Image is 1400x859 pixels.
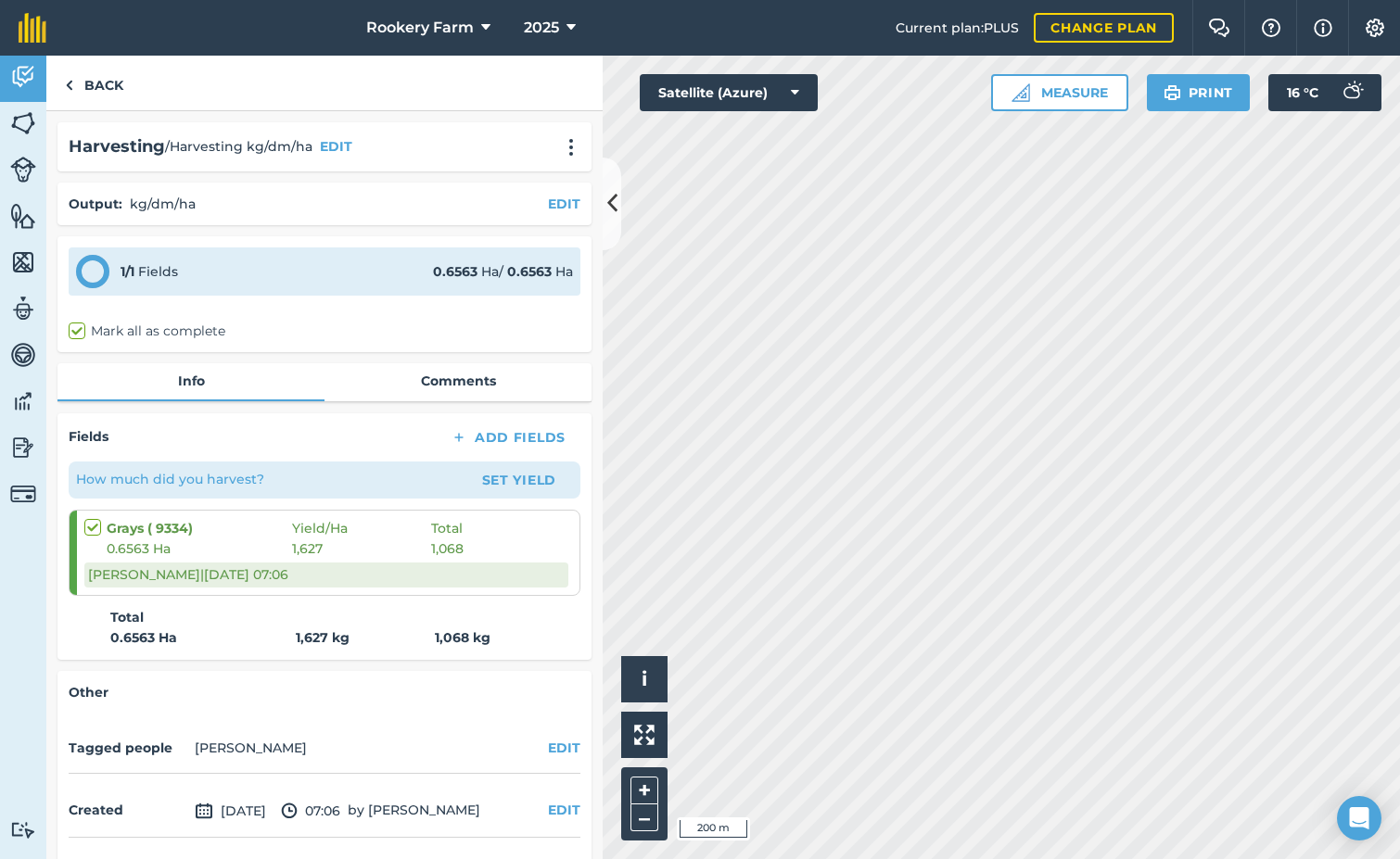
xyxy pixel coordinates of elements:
[630,804,658,831] button: –
[1208,19,1230,37] img: Two speech bubbles overlapping with the left bubble in the forefront
[436,424,580,450] button: Add Fields
[10,434,36,461] img: svg+xml;base64,PD94bWwgdmVyc2lvbj0iMS4wIiBlbmNvZGluZz0idXRmLTgiPz4KPCEtLSBHZW5lcmF0b3I6IEFkb2JlIE...
[642,667,647,690] span: i
[1333,74,1370,111] img: svg+xml;base64,PD94bWwgdmVyc2lvbj0iMS4wIiBlbmNvZGluZz0idXRmLTgiPz4KPCEtLSBHZW5lcmF0b3I6IEFkb2JlIE...
[292,518,431,538] span: Yield / Ha
[431,538,464,559] span: 1,068
[1012,83,1030,102] img: Ruler icon
[507,263,552,280] strong: 0.6563
[10,387,36,415] img: svg+xml;base64,PD94bWwgdmVyc2lvbj0iMS4wIiBlbmNvZGluZz0idXRmLTgiPz4KPCEtLSBHZW5lcmF0b3I6IEFkb2JlIE...
[548,738,580,758] button: EDIT
[130,194,196,214] p: kg/dm/ha
[69,133,165,160] h2: Harvesting
[195,800,213,822] img: svg+xml;base64,PD94bWwgdmVyc2lvbj0iMS4wIiBlbmNvZGluZz0idXRmLTgiPz4KPCEtLSBHZW5lcmF0b3I6IEFkb2JlIE...
[1034,13,1174,43] a: Change plan
[10,481,36,507] img: svg+xml;base64,PD94bWwgdmVyc2lvbj0iMS4wIiBlbmNvZGluZz0idXRmLTgiPz4KPCEtLSBHZW5lcmF0b3I6IEFkb2JlIE...
[524,17,559,39] span: 2025
[634,725,655,745] img: Four arrows, one pointing top left, one top right, one bottom right and the last bottom left
[69,194,122,214] h4: Output :
[19,13,46,43] img: fieldmargin Logo
[10,295,36,322] img: svg+xml;base64,PD94bWwgdmVyc2lvbj0iMS4wIiBlbmNvZGluZz0idXRmLTgiPz4KPCEtLSBHZW5lcmF0b3I6IEFkb2JlIE...
[10,63,36,91] img: svg+xml;base64,PD94bWwgdmVyc2lvbj0iMS4wIiBlbmNvZGluZz0idXRmLTgiPz4KPCEtLSBHZW5lcmF0b3I6IEFkb2JlIE...
[84,562,568,587] div: [PERSON_NAME] | [DATE] 07:06
[121,263,134,280] strong: 1 / 1
[10,341,36,369] img: svg+xml;base64,PD94bWwgdmVyc2lvbj0iMS4wIiBlbmNvZGluZz0idXRmLTgiPz4KPCEtLSBHZW5lcmF0b3I6IEFkb2JlIE...
[1337,796,1381,840] div: Open Intercom Messenger
[325,363,592,398] a: Comments
[195,738,307,758] li: [PERSON_NAME]
[433,261,573,282] div: Ha / Ha
[630,777,658,804] button: +
[69,785,580,838] div: by [PERSON_NAME]
[165,136,312,157] span: / Harvesting kg/dm/ha
[1147,74,1251,111] button: Print
[431,518,463,538] span: Total
[10,821,36,839] img: svg+xml;base64,PD94bWwgdmVyc2lvbj0iMS4wIiBlbmNvZGluZz0idXRmLTgiPz4KPCEtLSBHZW5lcmF0b3I6IEFkb2JlIE...
[1260,19,1282,37] img: A question mark icon
[10,248,36,276] img: svg+xml;base64,PHN2ZyB4bWxucz0iaHR0cDovL3d3dy53My5vcmcvMjAwMC9zdmciIHdpZHRoPSI1NiIgaGVpZ2h0PSI2MC...
[1268,74,1381,111] button: 16 °C
[465,465,573,495] button: Set Yield
[46,56,142,110] a: Back
[10,202,36,230] img: svg+xml;base64,PHN2ZyB4bWxucz0iaHR0cDovL3d3dy53My5vcmcvMjAwMC9zdmciIHdpZHRoPSI1NiIgaGVpZ2h0PSI2MC...
[10,109,36,137] img: svg+xml;base64,PHN2ZyB4bWxucz0iaHR0cDovL3d3dy53My5vcmcvMjAwMC9zdmciIHdpZHRoPSI1NiIgaGVpZ2h0PSI2MC...
[1314,17,1332,39] img: svg+xml;base64,PHN2ZyB4bWxucz0iaHR0cDovL3d3dy53My5vcmcvMjAwMC9zdmciIHdpZHRoPSIxNyIgaGVpZ2h0PSIxNy...
[366,17,474,39] span: Rookery Farm
[76,469,264,489] p: How much did you harvest?
[621,656,668,702] button: i
[195,800,266,822] span: [DATE]
[281,800,298,822] img: svg+xml;base64,PD94bWwgdmVyc2lvbj0iMS4wIiBlbmNvZGluZz0idXRmLTgiPz4KPCEtLSBHZW5lcmF0b3I6IEFkb2JlIE...
[69,682,580,702] h4: Other
[281,800,340,822] span: 07:06
[548,800,580,820] button: EDIT
[121,261,178,282] div: Fields
[107,538,292,559] span: 0.6563 Ha
[1164,82,1181,104] img: svg+xml;base64,PHN2ZyB4bWxucz0iaHR0cDovL3d3dy53My5vcmcvMjAwMC9zdmciIHdpZHRoPSIxOSIgaGVpZ2h0PSIyNC...
[10,157,36,183] img: svg+xml;base64,PD94bWwgdmVyc2lvbj0iMS4wIiBlbmNvZGluZz0idXRmLTgiPz4KPCEtLSBHZW5lcmF0b3I6IEFkb2JlIE...
[69,738,187,758] h4: Tagged people
[435,629,490,646] strong: 1,068 kg
[548,194,580,214] button: EDIT
[296,627,435,648] strong: 1,627 kg
[896,18,1019,38] span: Current plan : PLUS
[292,538,431,559] span: 1,627
[110,627,296,648] strong: 0.6563 Ha
[560,138,582,157] img: svg+xml;base64,PHN2ZyB4bWxucz0iaHR0cDovL3d3dy53My5vcmcvMjAwMC9zdmciIHdpZHRoPSIyMCIgaGVpZ2h0PSIyNC...
[110,607,144,627] strong: Total
[57,363,325,398] a: Info
[320,136,352,157] button: EDIT
[69,426,108,447] h4: Fields
[1364,19,1386,37] img: A cog icon
[65,74,73,96] img: svg+xml;base64,PHN2ZyB4bWxucz0iaHR0cDovL3d3dy53My5vcmcvMjAwMC9zdmciIHdpZHRoPSI5IiBoZWlnaHQ9IjI0Ii...
[433,263,477,280] strong: 0.6563
[640,74,818,111] button: Satellite (Azure)
[69,322,225,341] label: Mark all as complete
[107,518,292,538] strong: Grays ( 9334)
[1287,74,1318,111] span: 16 ° C
[991,74,1128,111] button: Measure
[69,800,187,820] h4: Created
